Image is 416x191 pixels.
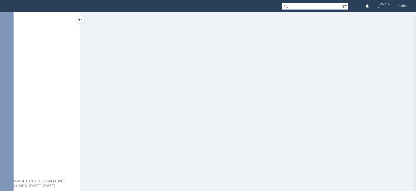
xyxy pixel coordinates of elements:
span: Расширенный поиск [342,3,348,9]
span: Тюмень [378,2,390,6]
div: Скрыть меню [76,16,84,23]
span: 4 [378,6,390,10]
div: © NAUMEN [DATE]-[DATE] [6,184,74,188]
div: Версия: 4.18.0.9.31.1398 (1398) [6,179,74,183]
